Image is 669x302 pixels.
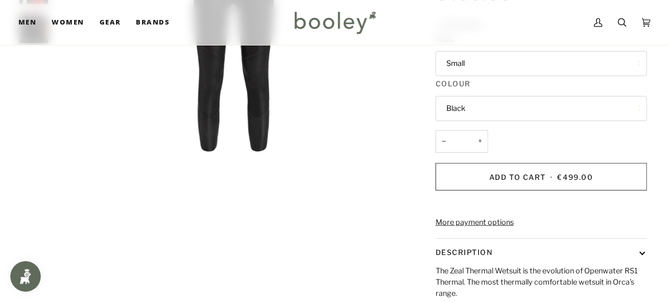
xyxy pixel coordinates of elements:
[436,51,647,76] button: Small
[10,261,41,292] iframe: Button to open loyalty program pop-up
[290,8,379,37] img: Booley
[436,239,647,266] button: Description
[436,78,471,89] span: Colour
[100,17,121,28] span: Gear
[52,17,84,28] span: Women
[472,130,488,153] button: +
[436,163,647,191] button: Add to Cart • €499.00
[489,173,546,181] span: Add to Cart
[548,173,556,181] span: •
[436,217,647,228] a: More payment options
[136,17,170,28] span: Brands
[436,130,452,153] button: −
[436,96,647,121] button: Black
[436,130,488,153] input: Quantity
[436,266,647,299] p: The Zeal Thermal Wetsuit is the evolution of Openwater RS1 Thermal. The most thermally comfortabl...
[18,17,36,28] span: Men
[558,173,593,181] span: €499.00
